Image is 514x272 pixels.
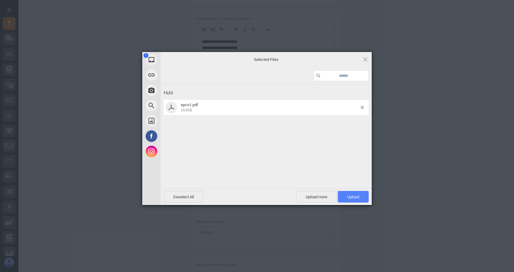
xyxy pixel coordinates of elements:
span: Selected Files [205,57,327,62]
span: Upload more [296,191,337,203]
span: Deselect All [164,191,203,203]
div: Facebook [142,129,216,144]
div: Link (URL) [142,67,216,83]
span: 263KB [181,108,192,112]
div: My Device [142,52,216,67]
div: Files [164,88,369,99]
div: Instagram [142,144,216,159]
span: Upload [347,195,359,199]
span: epco1.pdf [181,102,198,107]
div: Unsplash [142,113,216,129]
span: 1 [143,53,148,58]
span: epco1.pdf [179,102,361,113]
div: Web Search [142,98,216,113]
span: Click here or hit ESC to close picker [362,56,369,63]
div: Take Photo [142,83,216,98]
span: Upload [338,191,369,203]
